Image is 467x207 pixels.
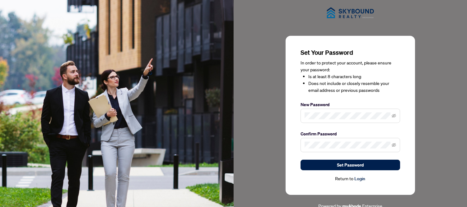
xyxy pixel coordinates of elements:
li: Does not include or closely resemble your email address or previous passwords [308,80,400,94]
div: In order to protect your account, please ensure your password: [301,59,400,94]
span: eye-invisible [392,143,396,147]
div: Return to [301,175,400,182]
button: Set Password [301,160,400,170]
li: Is at least 8 characters long [308,73,400,80]
span: eye-invisible [392,114,396,118]
label: New Password [301,101,400,108]
span: Set Password [337,160,364,170]
h3: Set Your Password [301,48,400,57]
label: Confirm Password [301,130,400,137]
a: Login [354,176,365,181]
